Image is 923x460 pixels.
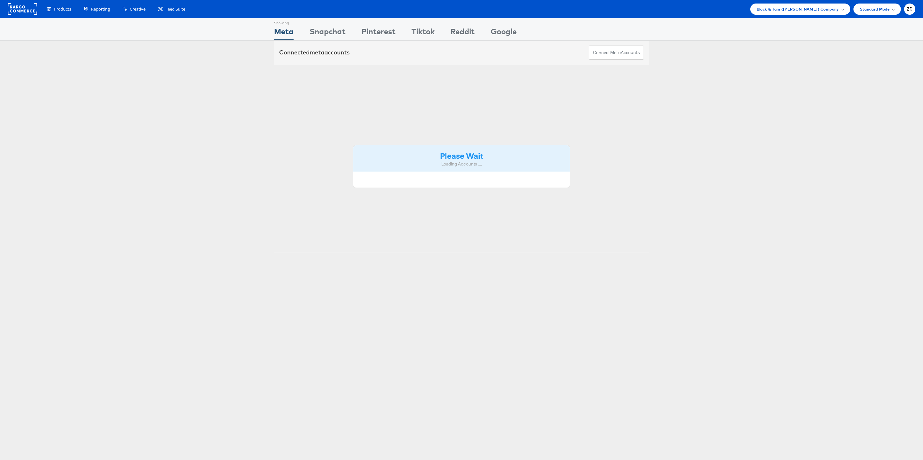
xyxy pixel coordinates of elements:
[491,26,517,40] div: Google
[130,6,146,12] span: Creative
[279,48,350,57] div: Connected accounts
[757,6,839,12] span: Block & Tam ([PERSON_NAME]) Company
[451,26,475,40] div: Reddit
[54,6,71,12] span: Products
[274,26,294,40] div: Meta
[907,7,913,11] span: ZR
[610,50,621,56] span: meta
[310,26,345,40] div: Snapchat
[358,161,565,167] div: Loading Accounts ....
[91,6,110,12] span: Reporting
[860,6,890,12] span: Standard Mode
[412,26,435,40] div: Tiktok
[589,45,644,60] button: ConnectmetaAccounts
[310,49,324,56] span: meta
[165,6,185,12] span: Feed Suite
[440,150,483,161] strong: Please Wait
[274,18,294,26] div: Showing
[362,26,395,40] div: Pinterest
